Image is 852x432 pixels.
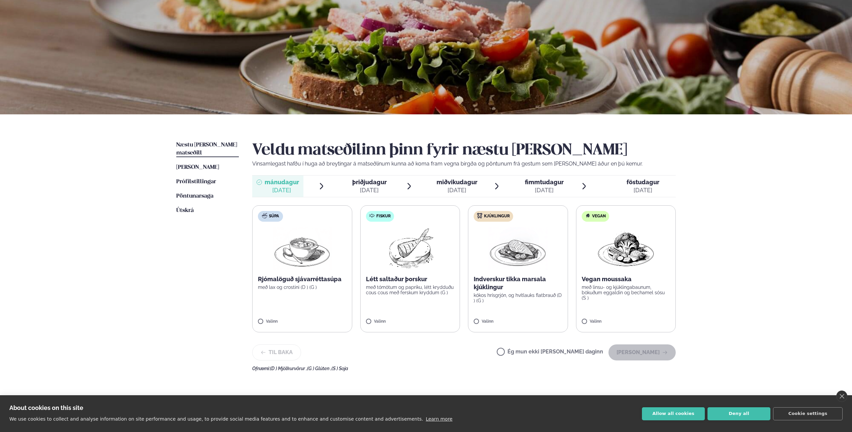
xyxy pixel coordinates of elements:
span: miðvikudagur [437,179,477,186]
img: Soup.png [273,227,332,270]
p: með tómötum og papriku, létt krydduðu cous cous með ferskum kryddum (G ) [366,285,455,295]
p: kókos hrísgrjón, og hvítlauks flatbrauð (D ) (G ) [474,293,562,303]
div: [DATE] [352,186,387,194]
a: Útskrá [176,207,194,215]
span: (S ) Soja [332,366,348,371]
img: Fish.png [380,227,440,270]
p: Vinsamlegast hafðu í huga að breytingar á matseðlinum kunna að koma fram vegna birgða og pöntunum... [252,160,676,168]
img: fish.svg [369,213,375,218]
span: Næstu [PERSON_NAME] matseðill [176,142,237,156]
p: Indverskur tikka marsala kjúklingur [474,275,562,291]
span: Prófílstillingar [176,179,216,185]
img: chicken.svg [477,213,482,218]
h2: Veldu matseðilinn þinn fyrir næstu [PERSON_NAME] [252,141,676,160]
img: soup.svg [262,213,267,218]
span: Vegan [592,214,606,219]
a: [PERSON_NAME] [176,164,219,172]
div: [DATE] [437,186,477,194]
div: Ofnæmi: [252,366,676,371]
a: Pöntunarsaga [176,192,213,200]
button: Allow all cookies [642,407,705,420]
div: [DATE] [525,186,564,194]
p: Létt saltaður þorskur [366,275,455,283]
a: Næstu [PERSON_NAME] matseðill [176,141,239,157]
span: þriðjudagur [352,179,387,186]
span: mánudagur [265,179,299,186]
a: Prófílstillingar [176,178,216,186]
img: Vegan.svg [585,213,590,218]
button: Til baka [252,344,301,360]
a: Learn more [426,416,453,422]
img: Vegan.png [596,227,655,270]
p: Rjómalöguð sjávarréttasúpa [258,275,347,283]
div: [DATE] [627,186,659,194]
span: Útskrá [176,208,194,213]
strong: About cookies on this site [9,404,83,411]
img: Chicken-breast.png [488,227,547,270]
span: Kjúklingur [484,214,510,219]
button: Deny all [707,407,770,420]
span: [PERSON_NAME] [176,165,219,170]
p: Vegan moussaka [582,275,670,283]
span: (G ) Glúten , [307,366,332,371]
span: föstudagur [627,179,659,186]
p: með lax og crostini (D ) (G ) [258,285,347,290]
p: með linsu- og kjúklingabaunum, bökuðum eggaldin og bechamel sósu (S ) [582,285,670,301]
button: [PERSON_NAME] [608,344,676,360]
p: We use cookies to collect and analyse information on site performance and usage, to provide socia... [9,416,423,422]
a: close [836,391,847,402]
span: fimmtudagur [525,179,564,186]
button: Cookie settings [773,407,843,420]
span: (D ) Mjólkurvörur , [270,366,307,371]
span: Fiskur [376,214,391,219]
div: [DATE] [265,186,299,194]
span: Súpa [269,214,279,219]
span: Pöntunarsaga [176,193,213,199]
